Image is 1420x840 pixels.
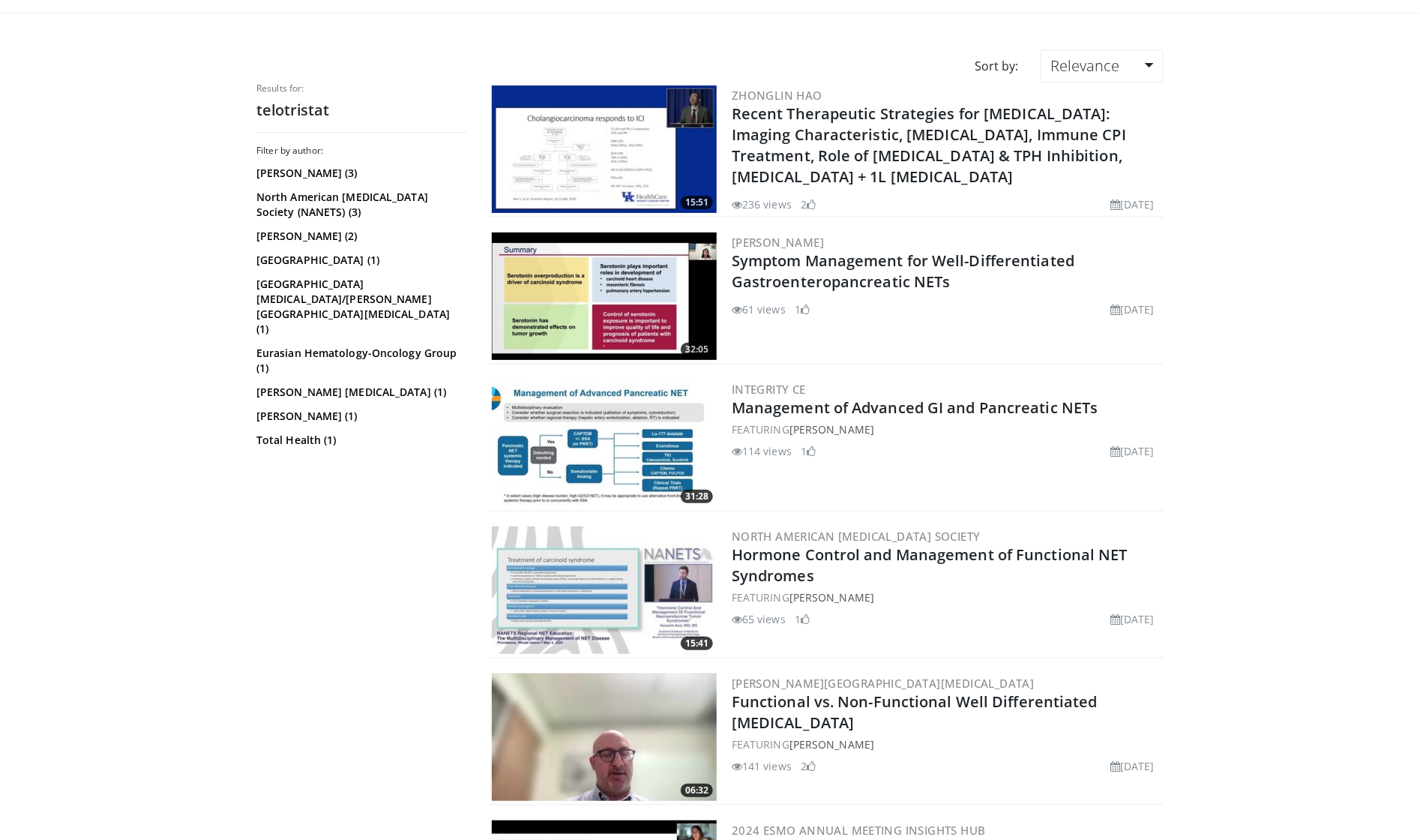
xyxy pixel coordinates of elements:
[732,611,786,627] li: 65 views
[1110,443,1155,459] li: [DATE]
[795,611,810,627] li: 1
[732,823,986,838] a: 2024 ESMO Annual Meeting Insights Hub
[732,301,786,317] li: 61 views
[256,82,466,94] p: Results for:
[732,691,1098,733] a: Functional vs. Non-Functional Well Differentiated [MEDICAL_DATA]
[492,85,717,213] a: 15:51
[256,385,463,400] a: [PERSON_NAME] [MEDICAL_DATA] (1)
[492,673,717,801] img: 92bfa08e-0574-456a-9dd3-ad0182a1d7ed.300x170_q85_crop-smart_upscale.jpg
[1110,196,1155,212] li: [DATE]
[963,49,1029,82] div: Sort by:
[256,166,463,181] a: [PERSON_NAME] (3)
[801,196,816,212] li: 2
[681,637,713,650] span: 15:41
[256,409,463,424] a: [PERSON_NAME] (1)
[681,343,713,356] span: 32:05
[801,443,816,459] li: 1
[732,529,981,544] a: North American [MEDICAL_DATA] Society
[256,190,463,220] a: North American [MEDICAL_DATA] Society (NANETS) (3)
[1041,49,1164,82] a: Relevance
[256,433,463,448] a: Total Health (1)
[789,422,874,436] a: [PERSON_NAME]
[492,232,717,360] a: 32:05
[492,232,717,360] img: 1a8fcb4b-7f76-410e-a5a5-1381445acc3d.300x170_q85_crop-smart_upscale.jpg
[492,85,717,213] img: 0cbda852-75b4-4af9-a8fb-77eb8e01704e.300x170_q85_crop-smart_upscale.jpg
[681,490,713,503] span: 31:28
[732,443,792,459] li: 114 views
[732,758,792,774] li: 141 views
[789,737,874,751] a: [PERSON_NAME]
[492,526,717,654] a: 15:41
[801,758,816,774] li: 2
[256,277,463,337] a: [GEOGRAPHIC_DATA][MEDICAL_DATA]/[PERSON_NAME][GEOGRAPHIC_DATA][MEDICAL_DATA] (1)
[732,421,1161,437] div: FEATURING
[256,145,466,157] h3: Filter by author:
[1050,55,1119,76] span: Relevance
[732,235,824,250] a: [PERSON_NAME]
[681,784,713,797] span: 06:32
[732,382,806,397] a: Integrity CE
[732,250,1074,292] a: Symptom Management for Well-Differentiated Gastroenteropancreatic NETs
[732,589,1161,605] div: FEATURING
[789,590,874,604] a: [PERSON_NAME]
[732,88,822,103] a: Zhonglin Hao
[732,676,1035,691] a: [PERSON_NAME][GEOGRAPHIC_DATA][MEDICAL_DATA]
[492,526,717,654] img: c5dda382-8535-4ebe-a169-471c963d135c.300x170_q85_crop-smart_upscale.jpg
[732,736,1161,752] div: FEATURING
[1110,611,1155,627] li: [DATE]
[732,544,1128,586] a: Hormone Control and Management of Functional NET Syndromes
[492,673,717,801] a: 06:32
[732,397,1098,418] a: Management of Advanced GI and Pancreatic NETs
[492,379,717,507] a: 31:28
[1110,758,1155,774] li: [DATE]
[256,100,466,120] h2: telotristat
[256,346,463,376] a: Eurasian Hematology-Oncology Group (1)
[681,196,713,209] span: 15:51
[1110,301,1155,317] li: [DATE]
[795,301,810,317] li: 1
[732,196,792,212] li: 236 views
[732,103,1126,187] a: Recent Therapeutic Strategies for [MEDICAL_DATA]: Imaging Characteristic, [MEDICAL_DATA], Immune ...
[256,253,463,268] a: [GEOGRAPHIC_DATA] (1)
[492,379,717,507] img: 7c7c857c-0d16-443c-949b-b7e923938f7d.300x170_q85_crop-smart_upscale.jpg
[256,229,463,244] a: [PERSON_NAME] (2)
